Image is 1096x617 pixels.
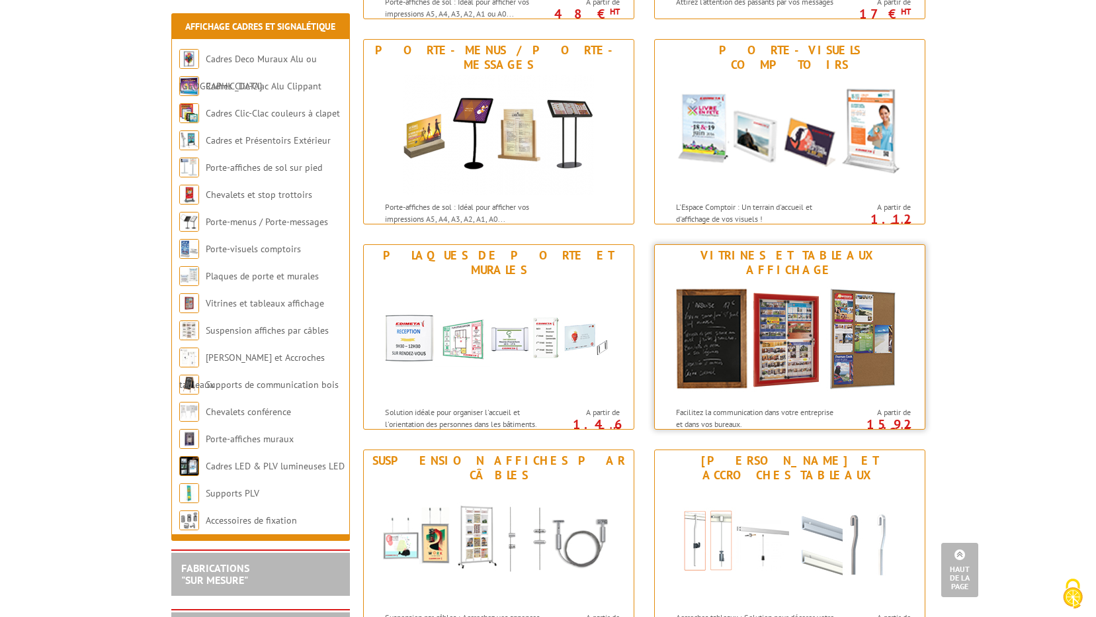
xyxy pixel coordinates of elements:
[179,130,199,150] img: Cadres et Présentoirs Extérieur
[363,39,634,224] a: Porte-menus / Porte-messages Porte-menus / Porte-messages Porte-affiches de sol : Idéal pour affi...
[837,420,911,436] p: 15.92 €
[179,266,199,286] img: Plaques de porte et murales
[367,43,630,72] div: Porte-menus / Porte-messages
[179,239,199,259] img: Porte-visuels comptoirs
[179,348,199,367] img: Cimaises et Accroches tableaux
[552,407,620,418] span: A partir de
[179,352,325,391] a: [PERSON_NAME] et Accroches tableaux
[901,6,911,17] sup: HT
[667,281,912,400] img: Vitrines et tableaux affichage
[367,453,630,483] div: Suspension affiches par câbles
[179,429,199,449] img: Porte-affiches muraux
[179,49,199,69] img: Cadres Deco Muraux Alu ou Bois
[206,324,329,336] a: Suspension affiches par câbles
[206,487,259,499] a: Supports PLV
[385,201,549,224] p: Porte-affiches de sol : Idéal pour afficher vos impressions A5, A4, A3, A2, A1, A0...
[206,107,340,119] a: Cadres Clic-Clac couleurs à clapet
[901,219,911,230] sup: HT
[179,185,199,205] img: Chevalets et stop trottoirs
[376,281,621,400] img: Plaques de porte et murales
[658,248,921,277] div: Vitrines et tableaux affichage
[658,43,921,72] div: Porte-visuels comptoirs
[385,406,549,429] p: Solution idéale pour organiser l'accueil et l'orientation des personnes dans les bâtiments.
[206,216,328,228] a: Porte-menus / Porte-messages
[179,212,199,232] img: Porte-menus / Porte-messages
[206,460,345,472] a: Cadres LED & PLV lumineuses LED
[179,103,199,123] img: Cadres Clic-Clac couleurs à clapet
[610,424,620,436] sup: HT
[658,453,921,483] div: [PERSON_NAME] et Accroches tableaux
[676,406,840,429] p: Facilitez la communication dans votre entreprise et dans vos bureaux.
[179,293,199,313] img: Vitrines et tableaux affichage
[403,75,594,195] img: Porte-menus / Porte-messages
[901,424,911,436] sup: HT
[179,320,199,340] img: Suspension affiches par câbles
[206,134,331,146] a: Cadres et Présentoirs Extérieur
[546,10,620,18] p: 48 €
[206,297,324,309] a: Vitrines et tableaux affichage
[179,402,199,422] img: Chevalets conférence
[941,543,978,597] a: Haut de la page
[206,189,312,201] a: Chevalets et stop trottoirs
[206,270,319,282] a: Plaques de porte et murales
[654,244,925,430] a: Vitrines et tableaux affichage Vitrines et tableaux affichage Facilitez la communication dans vot...
[843,407,911,418] span: A partir de
[667,486,912,605] img: Cimaises et Accroches tableaux
[610,6,620,17] sup: HT
[1056,577,1089,610] img: Cookies (fenêtre modale)
[546,420,620,436] p: 1.46 €
[179,456,199,476] img: Cadres LED & PLV lumineuses LED
[206,514,297,526] a: Accessoires de fixation
[179,510,199,530] img: Accessoires de fixation
[367,248,630,277] div: Plaques de porte et murales
[837,10,911,18] p: 17 €
[206,433,294,445] a: Porte-affiches muraux
[206,243,301,255] a: Porte-visuels comptoirs
[1050,572,1096,617] button: Cookies (fenêtre modale)
[654,39,925,224] a: Porte-visuels comptoirs Porte-visuels comptoirs L'Espace Comptoir : Un terrain d'accueil et d'aff...
[667,75,912,195] img: Porte-visuels comptoirs
[206,162,322,173] a: Porte-affiches de sol sur pied
[206,80,321,92] a: Cadres Clic-Clac Alu Clippant
[676,201,840,224] p: L'Espace Comptoir : Un terrain d'accueil et d'affichage de vos visuels !
[363,244,634,430] a: Plaques de porte et murales Plaques de porte et murales Solution idéale pour organiser l'accueil ...
[376,486,621,605] img: Suspension affiches par câbles
[206,406,291,418] a: Chevalets conférence
[185,21,335,32] a: Affichage Cadres et Signalétique
[206,379,339,391] a: Supports de communication bois
[843,202,911,213] span: A partir de
[179,53,317,92] a: Cadres Deco Muraux Alu ou [GEOGRAPHIC_DATA]
[837,215,911,231] p: 1.12 €
[179,483,199,503] img: Supports PLV
[179,158,199,177] img: Porte-affiches de sol sur pied
[181,561,249,587] a: FABRICATIONS"Sur Mesure"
